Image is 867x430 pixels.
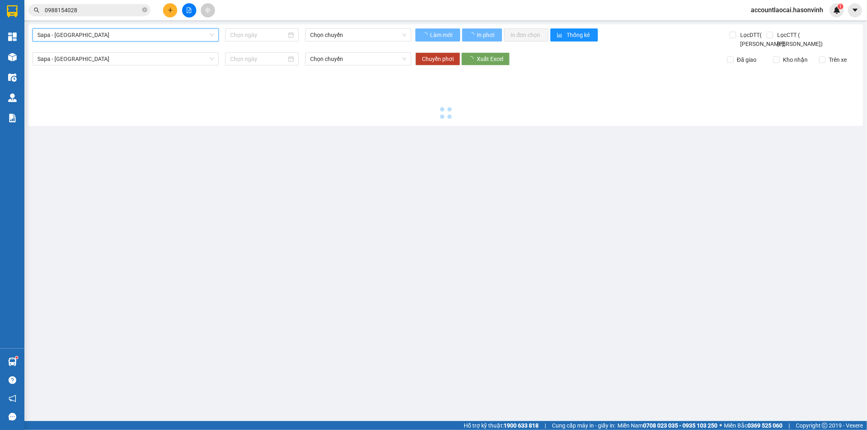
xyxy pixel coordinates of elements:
[774,30,824,48] span: Lọc CTT ( [PERSON_NAME])
[9,413,16,421] span: message
[163,3,177,17] button: plus
[643,422,717,429] strong: 0708 023 035 - 0935 103 250
[8,73,17,82] img: warehouse-icon
[550,28,598,41] button: bar-chartThống kê
[852,7,859,14] span: caret-down
[186,7,192,13] span: file-add
[826,55,850,64] span: Trên xe
[545,421,546,430] span: |
[461,52,510,65] button: Xuất Excel
[9,395,16,402] span: notification
[415,28,460,41] button: Làm mới
[719,424,722,427] span: ⚪️
[7,5,17,17] img: logo-vxr
[617,421,717,430] span: Miền Nam
[789,421,790,430] span: |
[464,421,539,430] span: Hỗ trợ kỹ thuật:
[567,30,591,39] span: Thống kê
[167,7,173,13] span: plus
[747,422,782,429] strong: 0369 525 060
[822,423,828,428] span: copyright
[848,3,862,17] button: caret-down
[469,32,476,38] span: loading
[142,7,147,12] span: close-circle
[839,4,842,9] span: 1
[8,358,17,366] img: warehouse-icon
[142,7,147,14] span: close-circle
[201,3,215,17] button: aim
[9,376,16,384] span: question-circle
[504,422,539,429] strong: 1900 633 818
[415,52,460,65] button: Chuyển phơi
[8,114,17,122] img: solution-icon
[477,30,495,39] span: In phơi
[734,55,760,64] span: Đã giao
[462,28,502,41] button: In phơi
[8,33,17,41] img: dashboard-icon
[744,5,830,15] span: accountlaocai.hasonvinh
[552,421,615,430] span: Cung cấp máy in - giấy in:
[557,32,564,39] span: bar-chart
[430,30,454,39] span: Làm mới
[504,28,548,41] button: In đơn chọn
[230,54,287,63] input: Chọn ngày
[737,30,787,48] span: Lọc DTT( [PERSON_NAME])
[205,7,211,13] span: aim
[34,7,39,13] span: search
[37,29,214,41] span: Sapa - Hương Sơn
[724,421,782,430] span: Miền Bắc
[8,53,17,61] img: warehouse-icon
[838,4,843,9] sup: 1
[780,55,811,64] span: Kho nhận
[37,53,214,65] span: Sapa - Hương Sơn
[310,29,406,41] span: Chọn chuyến
[8,93,17,102] img: warehouse-icon
[422,32,429,38] span: loading
[15,356,18,359] sup: 1
[182,3,196,17] button: file-add
[310,53,406,65] span: Chọn chuyến
[230,30,287,39] input: Chọn ngày
[833,7,841,14] img: icon-new-feature
[45,6,141,15] input: Tìm tên, số ĐT hoặc mã đơn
